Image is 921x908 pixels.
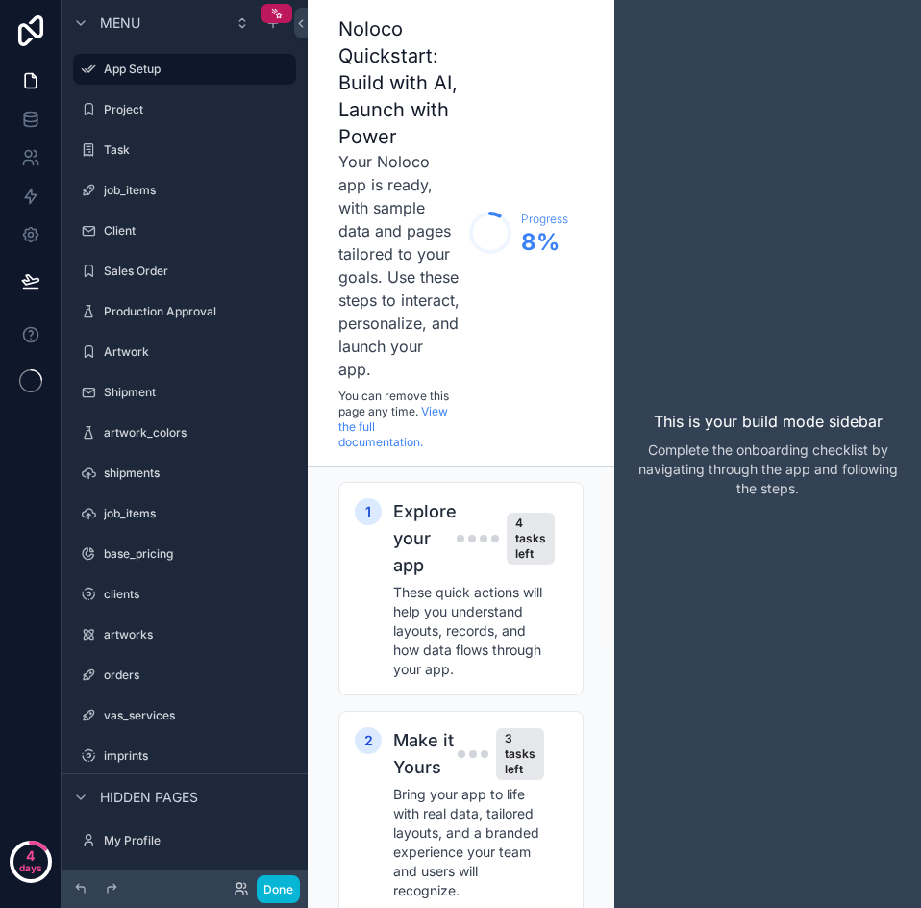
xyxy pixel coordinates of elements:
h1: Noloco Quickstart: Build with AI, Launch with Power [338,15,460,150]
label: Shipment [104,385,292,400]
a: Artwork [73,337,296,367]
a: Project [73,94,296,125]
a: orders [73,660,296,691]
label: Sales Order [104,264,292,279]
span: 8 % [521,227,568,258]
a: imprints [73,741,296,771]
a: Sales Order [73,256,296,287]
span: Menu [100,13,140,33]
label: Project [104,102,292,117]
label: artwork_colors [104,425,292,441]
p: This is your build mode sidebar [654,410,883,433]
a: job_items [73,498,296,529]
a: Task [73,135,296,165]
a: Client [73,215,296,246]
label: My Profile [104,833,292,848]
a: artworks [73,619,296,650]
a: vas_services [73,700,296,731]
button: Done [257,875,300,903]
a: My Profile [73,825,296,856]
a: base_pricing [73,539,296,569]
span: You can remove this page any time. [338,389,449,418]
label: App Setup [104,62,285,77]
a: job_items [73,175,296,206]
label: artworks [104,627,292,643]
a: artwork_colors [73,417,296,448]
label: Artwork [104,344,292,360]
a: clients [73,579,296,610]
a: Shipment [73,377,296,408]
a: App Setup [73,54,296,85]
h3: Your Noloco app is ready, with sample data and pages tailored to your goals. Use these steps to i... [338,150,460,381]
span: Hidden pages [100,788,198,807]
label: vas_services [104,708,292,723]
label: Production Approval [104,304,292,319]
label: Client [104,223,292,239]
label: job_items [104,506,292,521]
p: 4 [26,846,35,866]
p: Complete the onboarding checklist by navigating through the app and following the steps. [630,441,906,498]
a: View the full documentation. [338,404,448,449]
span: Progress [521,212,568,227]
label: clients [104,587,292,602]
a: shipments [73,458,296,489]
label: base_pricing [104,546,292,562]
label: imprints [104,748,292,764]
p: days [19,854,42,881]
label: job_items [104,183,292,198]
label: shipments [104,466,292,481]
label: Task [104,142,292,158]
a: Production Approval [73,296,296,327]
label: orders [104,668,292,683]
